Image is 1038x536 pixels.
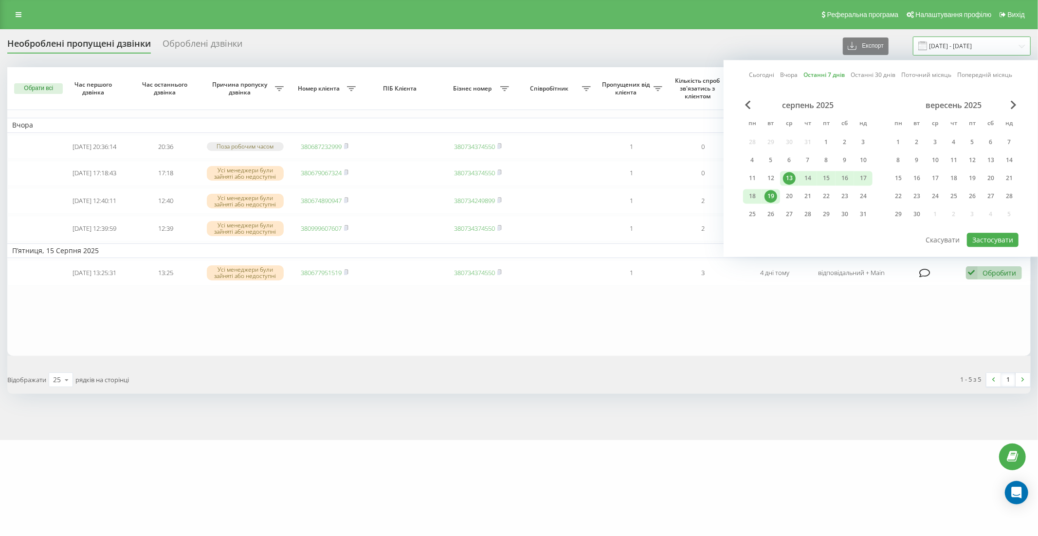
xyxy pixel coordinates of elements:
[857,172,870,185] div: 17
[854,189,873,203] div: нд 24 серп 2025 р.
[301,268,342,277] a: 380677951519
[908,135,926,149] div: вт 2 вер 2025 р.
[857,136,870,148] div: 3
[889,171,908,185] div: пн 15 вер 2025 р.
[889,189,908,203] div: пн 22 вер 2025 р.
[889,153,908,167] div: пн 8 вер 2025 р.
[667,135,739,159] td: 0
[765,190,777,203] div: 19
[902,71,952,80] a: Поточний місяць
[454,168,495,177] a: 380734374550
[130,188,201,214] td: 12:40
[596,161,667,186] td: 1
[746,190,759,203] div: 18
[745,100,751,109] span: Previous Month
[1000,171,1019,185] div: нд 21 вер 2025 р.
[801,154,814,166] div: 7
[817,135,836,149] div: пт 1 серп 2025 р.
[836,153,854,167] div: сб 9 серп 2025 р.
[908,171,926,185] div: вт 16 вер 2025 р.
[138,81,194,96] span: Час останнього дзвінка
[596,260,667,286] td: 1
[820,172,833,185] div: 15
[301,142,342,151] a: 380687232999
[929,190,942,203] div: 24
[827,11,899,18] span: Реферальна програма
[1000,189,1019,203] div: нд 28 вер 2025 р.
[967,233,1019,247] button: Застосувати
[836,189,854,203] div: сб 23 серп 2025 р.
[1000,135,1019,149] div: нд 7 вер 2025 р.
[908,207,926,222] div: вт 30 вер 2025 р.
[945,153,963,167] div: чт 11 вер 2025 р.
[984,136,997,148] div: 6
[1003,154,1016,166] div: 14
[667,161,739,186] td: 0
[801,208,814,221] div: 28
[929,172,942,185] div: 17
[749,71,775,80] a: Сьогодні
[966,172,979,185] div: 19
[817,153,836,167] div: пт 8 серп 2025 р.
[743,171,762,185] div: пн 11 серп 2025 р.
[921,233,965,247] button: Скасувати
[58,161,130,186] td: [DATE] 17:18:43
[945,135,963,149] div: чт 4 вер 2025 р.
[743,189,762,203] div: пн 18 серп 2025 р.
[75,375,129,384] span: рядків на сторінці
[817,171,836,185] div: пт 15 серп 2025 р.
[854,153,873,167] div: нд 10 серп 2025 р.
[928,117,943,131] abbr: середа
[889,100,1019,110] div: вересень 2025
[207,166,284,181] div: Усі менеджери були зайняті або недоступні
[667,260,739,286] td: 3
[746,172,759,185] div: 11
[908,189,926,203] div: вт 23 вер 2025 р.
[799,207,817,222] div: чт 28 серп 2025 р.
[454,224,495,233] a: 380734374550
[58,216,130,241] td: [DATE] 12:39:59
[799,153,817,167] div: чт 7 серп 2025 р.
[843,37,889,55] button: Експорт
[667,216,739,241] td: 2
[945,171,963,185] div: чт 18 вер 2025 р.
[7,118,1031,132] td: Вчора
[7,243,1031,258] td: П’ятниця, 15 Серпня 2025
[801,117,815,131] abbr: четвер
[983,117,998,131] abbr: субота
[739,260,811,286] td: 4 дні тому
[293,85,346,92] span: Номер клієнта
[929,154,942,166] div: 10
[965,117,980,131] abbr: п’ятниця
[811,260,892,286] td: відповідальний + Main
[301,196,342,205] a: 380674890947
[819,117,834,131] abbr: п’ятниця
[596,188,667,214] td: 1
[783,208,796,221] div: 27
[838,117,852,131] abbr: субота
[820,136,833,148] div: 1
[911,154,923,166] div: 9
[783,154,796,166] div: 6
[984,172,997,185] div: 20
[926,189,945,203] div: ср 24 вер 2025 р.
[1011,100,1017,109] span: Next Month
[301,224,342,233] a: 380999607607
[1003,136,1016,148] div: 7
[130,135,201,159] td: 20:36
[945,189,963,203] div: чт 25 вер 2025 р.
[926,153,945,167] div: ср 10 вер 2025 р.
[801,190,814,203] div: 21
[947,154,960,166] div: 11
[58,260,130,286] td: [DATE] 13:25:31
[854,171,873,185] div: нд 17 серп 2025 р.
[889,135,908,149] div: пн 1 вер 2025 р.
[783,190,796,203] div: 20
[130,161,201,186] td: 17:18
[838,172,851,185] div: 16
[963,189,982,203] div: пт 26 вер 2025 р.
[7,38,151,54] div: Необроблені пропущені дзвінки
[889,207,908,222] div: пн 29 вер 2025 р.
[915,11,991,18] span: Налаштування профілю
[929,136,942,148] div: 3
